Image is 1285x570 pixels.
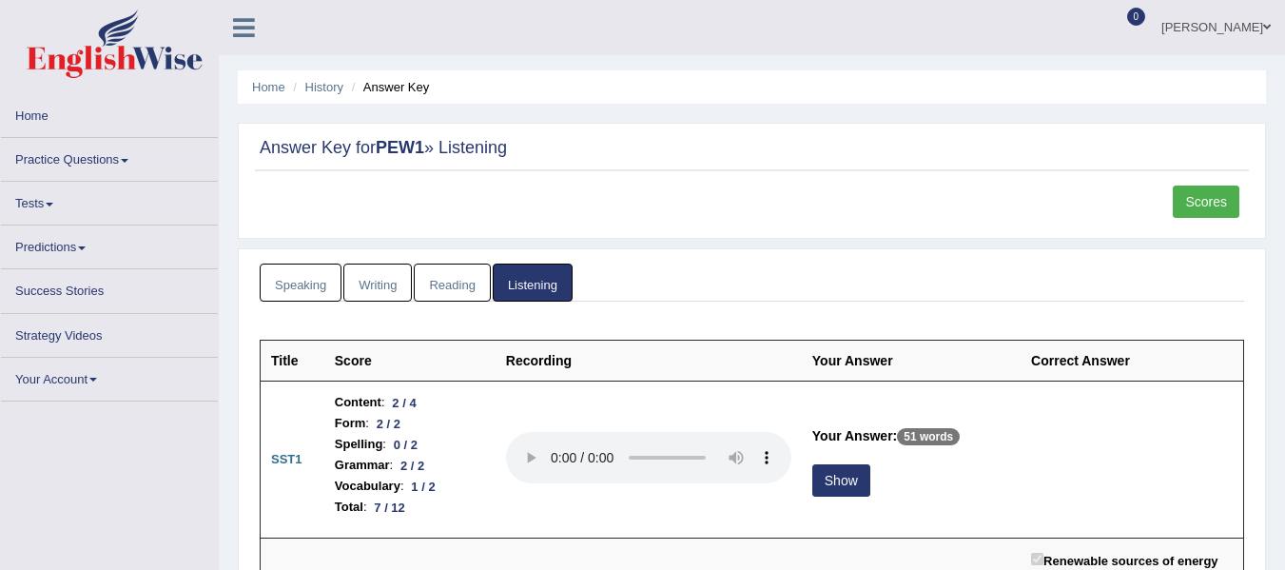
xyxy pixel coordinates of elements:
li: : [335,476,485,497]
b: Your Answer: [812,428,897,443]
span: 0 [1127,8,1146,26]
a: Home [252,80,285,94]
th: Title [261,341,324,382]
b: Total [335,497,363,518]
li: Answer Key [347,78,430,96]
li: : [335,392,485,413]
a: Speaking [260,264,341,303]
a: Reading [414,264,490,303]
a: Success Stories [1,269,218,306]
b: Content [335,392,381,413]
b: Form [335,413,366,434]
li: : [335,455,485,476]
b: Spelling [335,434,383,455]
a: Strategy Videos [1,314,218,351]
p: 51 words [897,428,960,445]
li: : [335,434,485,455]
a: Writing [343,264,412,303]
th: Recording [496,341,802,382]
a: Practice Questions [1,138,218,175]
div: 0 / 2 [386,435,425,455]
input: Renewable sources of energy can be emphasised [1031,553,1043,565]
a: Your Account [1,358,218,395]
a: History [305,80,343,94]
th: Correct Answer [1021,341,1243,382]
a: Tests [1,182,218,219]
th: Your Answer [802,341,1021,382]
div: 7 / 12 [367,498,413,518]
div: 2 / 2 [393,456,432,476]
a: Scores [1173,186,1239,218]
b: Vocabulary [335,476,400,497]
a: Listening [493,264,573,303]
b: Grammar [335,455,390,476]
div: 2 / 4 [385,393,424,413]
div: 1 / 2 [404,477,443,497]
li: : [335,497,485,518]
a: Predictions [1,226,218,263]
h2: Answer Key for » Listening [260,139,1244,158]
a: Home [1,94,218,131]
th: Score [324,341,496,382]
b: SST1 [271,452,302,466]
div: 2 / 2 [369,414,408,434]
strong: PEW1 [376,138,424,157]
li: : [335,413,485,434]
button: Show [812,464,870,497]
